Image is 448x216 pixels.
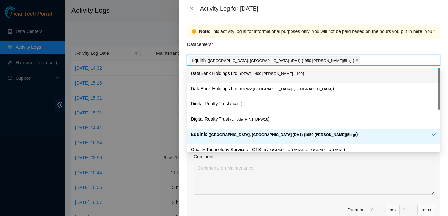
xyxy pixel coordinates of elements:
div: Duration [347,206,365,213]
span: ( [GEOGRAPHIC_DATA], [GEOGRAPHIC_DATA] (DA1) {1950 [PERSON_NAME]}5b gr [208,133,356,137]
p: Quality Technology Services - QTS ) [191,146,436,153]
p: Digital Realty Trust ) [191,115,436,123]
p: DataBank Holdings Ltd. ) [191,70,436,77]
p: DataBank Holdings Ltd. ) [191,85,436,92]
div: Activity Log for [DATE] [200,5,440,12]
span: close [355,58,359,62]
span: close [189,6,194,11]
span: ( [GEOGRAPHIC_DATA], [GEOGRAPHIC_DATA] [263,148,344,152]
div: hrs [386,205,400,215]
label: Comment [194,153,214,160]
p: Equinix ) [192,57,354,64]
p: Datacenters [187,38,213,48]
span: ( DAL1 [230,102,241,106]
textarea: Comment [194,163,435,195]
button: Close [187,6,196,12]
span: ( Linode_RIN1_DFW18 [230,117,268,121]
p: Equinix ) [191,131,432,138]
div: mins [418,205,435,215]
strong: Note: [199,28,211,35]
span: check [432,132,436,137]
span: exclamation-circle [192,29,196,34]
span: ( DFW1 - 400 [PERSON_NAME] - 100 [240,72,303,76]
span: ( DFW2 [GEOGRAPHIC_DATA], [GEOGRAPHIC_DATA] [240,87,332,91]
p: Digital Realty Trust ) [191,100,436,108]
span: ( [GEOGRAPHIC_DATA], [GEOGRAPHIC_DATA] (DA1) {1950 [PERSON_NAME]}5b gr [208,59,353,63]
